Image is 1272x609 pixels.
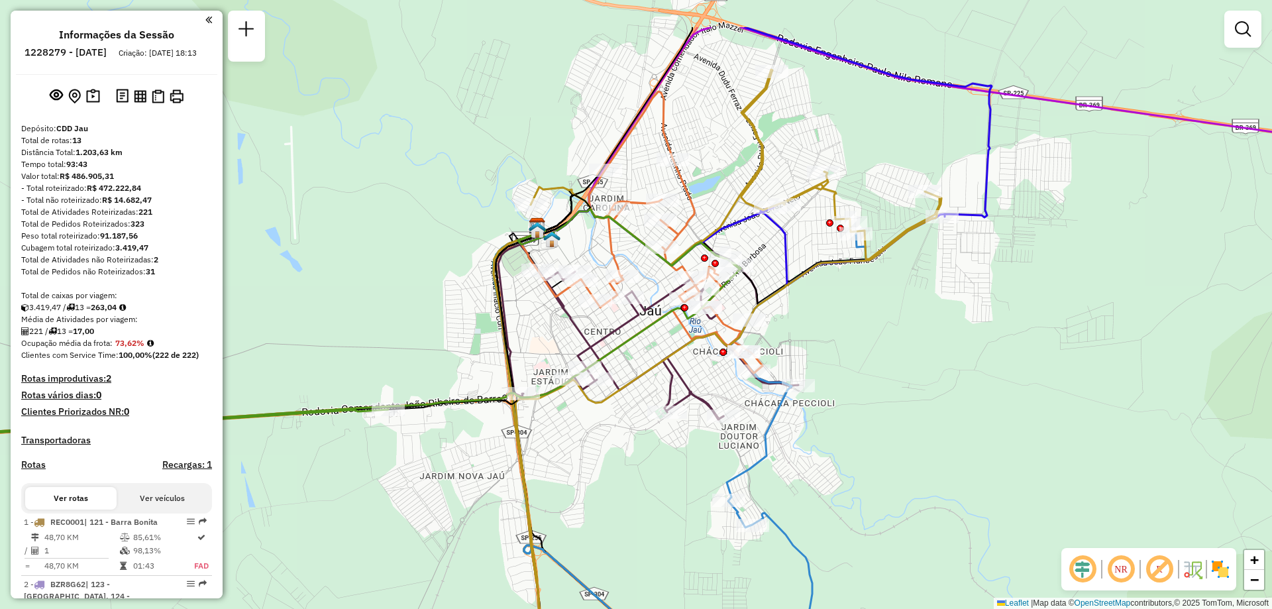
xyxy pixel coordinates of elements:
h4: Transportadoras [21,435,212,446]
em: Rota exportada [199,518,207,526]
a: Exibir filtros [1230,16,1256,42]
button: Exibir sessão original [47,85,66,107]
span: Clientes com Service Time: [21,350,119,360]
strong: 2 [106,372,111,384]
strong: 100,00% [119,350,152,360]
div: - Total não roteirizado: [21,194,212,206]
div: Total de rotas: [21,135,212,146]
span: 1 - [24,517,158,527]
strong: 0 [96,389,101,401]
span: BZR8G62 [50,579,85,589]
a: OpenStreetMap [1075,598,1131,608]
span: Ocupação média da frota: [21,338,113,348]
a: Nova sessão e pesquisa [233,16,260,46]
td: FAD [193,559,209,573]
a: Leaflet [997,598,1029,608]
strong: 323 [131,219,144,229]
em: Opções [187,580,195,588]
div: Distância Total: [21,146,212,158]
em: Rota exportada [199,580,207,588]
em: Média calculada utilizando a maior ocupação (%Peso ou %Cubagem) de cada rota da sessão. Rotas cro... [147,339,154,347]
div: 3.419,47 / 13 = [21,302,212,313]
i: Total de rotas [66,304,75,311]
span: + [1250,551,1259,568]
i: Meta Caixas/viagem: 230,30 Diferença: 32,74 [119,304,126,311]
div: Total de Atividades não Roteirizadas: [21,254,212,266]
a: Clique aqui para minimizar o painel [205,12,212,27]
strong: 263,04 [91,302,117,312]
strong: R$ 14.682,47 [102,195,152,205]
i: Total de Atividades [31,547,39,555]
strong: 3.419,47 [115,243,148,252]
i: Tempo total em rota [120,562,127,570]
i: % de utilização do peso [120,533,130,541]
div: Total de Pedidos não Roteirizados: [21,266,212,278]
div: Peso total roteirizado: [21,230,212,242]
em: Opções [187,518,195,526]
td: = [24,559,30,573]
span: | 121 - Barra Bonita [84,517,158,527]
img: CDD Jau [529,217,546,235]
td: 48,70 KM [44,531,119,544]
td: 1 [44,544,119,557]
td: 48,70 KM [44,559,119,573]
div: Criação: [DATE] 18:13 [113,47,202,59]
button: Ver veículos [117,487,208,510]
div: Média de Atividades por viagem: [21,313,212,325]
td: / [24,544,30,557]
strong: (222 de 222) [152,350,199,360]
div: Total de Atividades Roteirizadas: [21,206,212,218]
div: Valor total: [21,170,212,182]
td: 98,13% [132,544,194,557]
span: − [1250,571,1259,588]
i: Distância Total [31,533,39,541]
strong: 0 [124,406,129,417]
strong: 13 [72,135,81,145]
strong: 31 [146,266,155,276]
a: Zoom in [1244,550,1264,570]
td: 01:43 [132,559,194,573]
button: Centralizar mapa no depósito ou ponto de apoio [66,86,83,107]
img: Exibir/Ocultar setores [1210,559,1231,580]
h4: Clientes Priorizados NR: [21,406,212,417]
span: Exibir rótulo [1143,553,1175,585]
i: % de utilização da cubagem [120,547,130,555]
strong: 93:43 [66,159,87,169]
span: Ocultar deslocamento [1067,553,1098,585]
strong: 73,62% [115,338,144,348]
div: Total de Pedidos Roteirizados: [21,218,212,230]
strong: R$ 472.222,84 [87,183,141,193]
img: Fluxo de ruas [1182,559,1203,580]
h4: Recargas: 1 [162,459,212,471]
h4: Informações da Sessão [59,28,174,41]
button: Ver rotas [25,487,117,510]
div: Tempo total: [21,158,212,170]
span: | [1031,598,1033,608]
strong: 17,00 [73,326,94,336]
strong: 221 [138,207,152,217]
a: Zoom out [1244,570,1264,590]
img: 640 UDC Light WCL Villa Carvalho [543,231,560,248]
strong: 91.187,56 [100,231,138,241]
strong: R$ 486.905,31 [60,171,114,181]
button: Visualizar relatório de Roteirização [131,87,149,105]
strong: CDD Jau [56,123,88,133]
td: 85,61% [132,531,194,544]
span: REC0001 [50,517,84,527]
button: Imprimir Rotas [167,87,186,106]
img: Ponto de Apoio Fad [529,221,546,239]
i: Cubagem total roteirizado [21,304,29,311]
strong: 2 [154,254,158,264]
a: Rotas [21,459,46,471]
div: Depósito: [21,123,212,135]
div: Cubagem total roteirizado: [21,242,212,254]
h4: Rotas vários dias: [21,390,212,401]
h4: Rotas improdutivas: [21,373,212,384]
i: Rota otimizada [197,533,205,541]
button: Logs desbloquear sessão [113,86,131,107]
strong: 1.203,63 km [76,147,123,157]
div: 221 / 13 = [21,325,212,337]
h6: 1228279 - [DATE] [25,46,107,58]
i: Total de rotas [48,327,57,335]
